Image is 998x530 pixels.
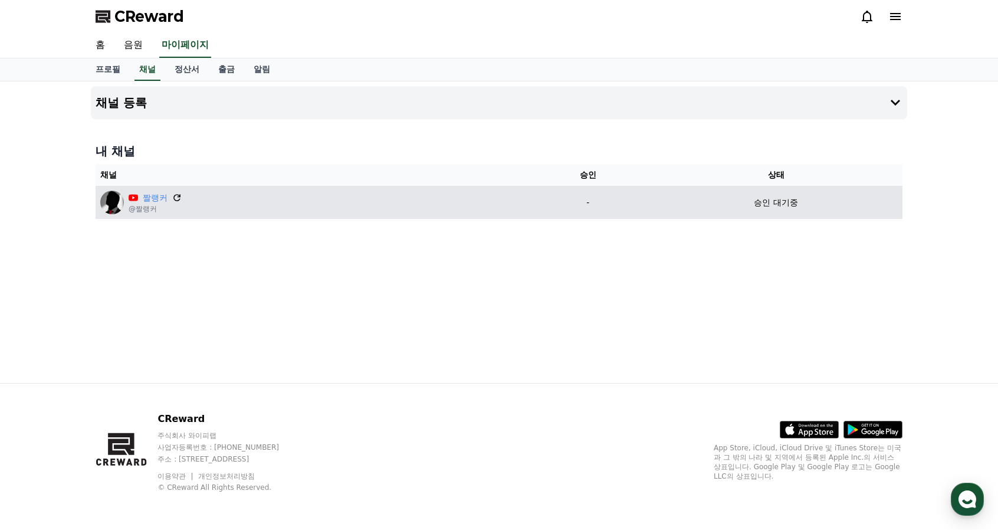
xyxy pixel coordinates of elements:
p: - [531,197,645,209]
th: 승인 [526,164,649,186]
span: 대화 [108,392,122,402]
a: 알림 [244,58,280,81]
p: © CReward All Rights Reserved. [157,483,301,492]
a: 출금 [209,58,244,81]
p: 주식회사 와이피랩 [157,431,301,440]
p: 사업자등록번호 : [PHONE_NUMBER] [157,443,301,452]
a: 이용약관 [157,472,195,480]
a: CReward [96,7,184,26]
a: 채널 [134,58,160,81]
p: 주소 : [STREET_ADDRESS] [157,454,301,464]
h4: 내 채널 [96,143,902,159]
button: 채널 등록 [91,86,907,119]
a: 마이페이지 [159,33,211,58]
a: 프로필 [86,58,130,81]
a: 대화 [78,374,152,404]
a: 개인정보처리방침 [198,472,255,480]
a: 홈 [4,374,78,404]
a: 정산서 [165,58,209,81]
p: CReward [157,412,301,426]
a: 홈 [86,33,114,58]
a: 음원 [114,33,152,58]
p: App Store, iCloud, iCloud Drive 및 iTunes Store는 미국과 그 밖의 나라 및 지역에서 등록된 Apple Inc.의 서비스 상표입니다. Goo... [714,443,902,481]
h4: 채널 등록 [96,96,147,109]
a: 설정 [152,374,226,404]
p: 승인 대기중 [754,197,797,209]
span: CReward [114,7,184,26]
p: @짤랭커 [129,204,182,214]
th: 채널 [96,164,526,186]
a: 짤랭커 [143,192,168,204]
span: 설정 [182,392,196,401]
span: 홈 [37,392,44,401]
th: 상태 [649,164,902,186]
img: 짤랭커 [100,191,124,214]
